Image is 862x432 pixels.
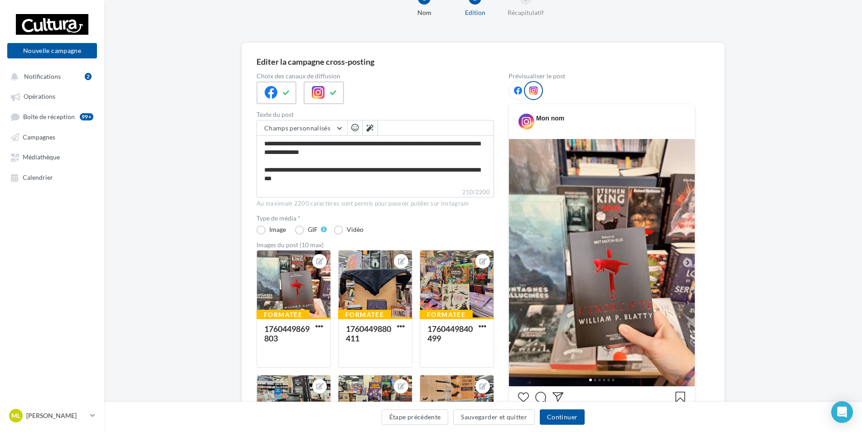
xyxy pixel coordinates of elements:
div: Formatée [420,310,473,320]
svg: Partager la publication [552,392,563,403]
label: Texte du post [257,111,494,118]
a: Opérations [5,88,99,104]
div: Images du post (10 max) [257,242,494,248]
div: 99+ [80,113,93,120]
label: 210/2200 [257,187,494,197]
a: Calendrier [5,169,99,185]
div: Edition [446,8,504,17]
div: Editer la campagne cross-posting [257,58,374,66]
span: Champs personnalisés [264,124,330,132]
div: Image [269,226,286,233]
span: Opérations [24,93,55,101]
svg: J’aime [518,392,529,403]
label: Type de média * [257,215,494,221]
span: Boîte de réception [23,113,75,120]
p: [PERSON_NAME] [26,411,87,420]
svg: Enregistrer [675,392,686,403]
div: Mon nom [536,114,564,123]
div: Formatée [338,310,391,320]
button: Continuer [540,409,585,425]
span: Médiathèque [23,154,60,161]
span: Notifications [24,72,61,80]
div: Au maximum 2200 caractères sont permis pour pouvoir publier sur Instagram [257,200,494,208]
div: 2 [85,73,92,80]
a: ML [PERSON_NAME] [7,407,97,424]
div: GIF [308,226,318,233]
div: Formatée [257,310,310,320]
span: Campagnes [23,133,55,141]
label: Choix des canaux de diffusion [257,73,494,79]
div: Prévisualiser le post [508,73,695,79]
div: 1760449869803 [264,324,310,343]
span: ML [11,411,20,420]
span: Calendrier [23,173,53,181]
div: Vidéo [347,226,363,233]
a: Campagnes [5,129,99,145]
div: Nom [395,8,453,17]
a: Boîte de réception99+ [5,108,99,125]
button: Sauvegarder et quitter [453,409,535,425]
a: Médiathèque [5,149,99,165]
div: Récapitulatif [497,8,555,17]
button: Nouvelle campagne [7,43,97,58]
div: Open Intercom Messenger [831,401,853,423]
button: Notifications 2 [5,68,95,84]
button: Champs personnalisés [257,120,347,136]
button: Étape précédente [382,409,449,425]
div: 1760449880411 [346,324,391,343]
div: 1760449840499 [427,324,473,343]
svg: Commenter [535,392,546,403]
